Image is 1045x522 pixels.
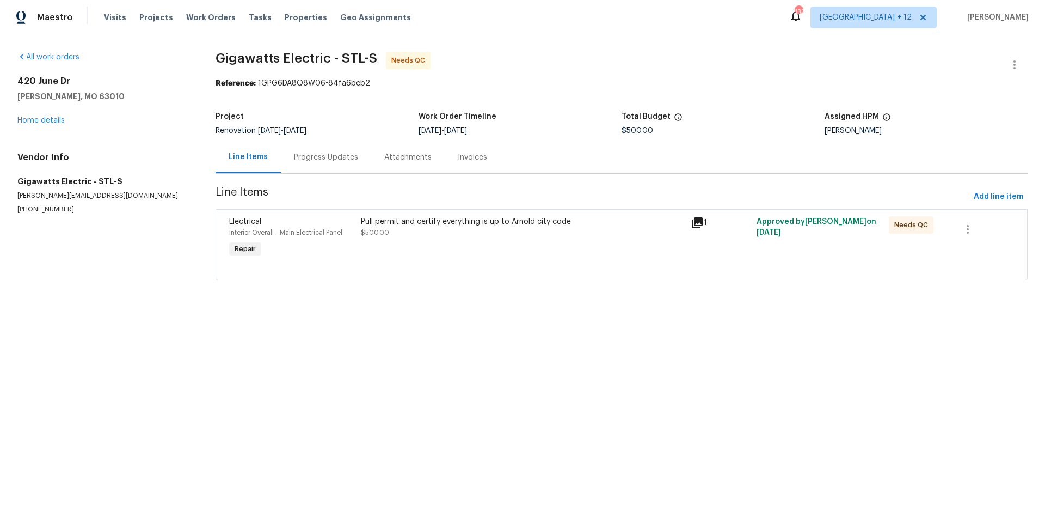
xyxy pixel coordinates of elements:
[294,152,358,163] div: Progress Updates
[186,12,236,23] span: Work Orders
[894,220,932,230] span: Needs QC
[17,191,189,201] p: [PERSON_NAME][EMAIL_ADDRESS][DOMAIN_NAME]
[229,229,342,236] span: Interior Overall - Main Electrical Panel
[795,7,802,17] div: 133
[17,117,65,124] a: Home details
[622,127,653,135] span: $500.00
[17,91,189,102] h5: [PERSON_NAME], MO 63010
[17,205,189,214] p: [PHONE_NUMBER]
[258,127,306,135] span: -
[258,127,281,135] span: [DATE]
[285,12,327,23] span: Properties
[361,216,684,227] div: Pull permit and certify everything is up to Arnold city code
[17,76,189,87] h2: 420 June Dr
[249,14,272,21] span: Tasks
[139,12,173,23] span: Projects
[229,151,268,162] div: Line Items
[882,113,891,127] span: The hpm assigned to this work order.
[37,12,73,23] span: Maestro
[284,127,306,135] span: [DATE]
[691,216,750,229] div: 1
[825,113,879,120] h5: Assigned HPM
[974,190,1023,204] span: Add line item
[230,244,260,254] span: Repair
[216,78,1028,89] div: 1GPG6DA8Q8W06-84fa6bcb2
[391,55,429,66] span: Needs QC
[825,127,1028,135] div: [PERSON_NAME]
[229,218,261,226] span: Electrical
[757,229,781,236] span: [DATE]
[674,113,683,127] span: The total cost of line items that have been proposed by Opendoor. This sum includes line items th...
[444,127,467,135] span: [DATE]
[419,127,441,135] span: [DATE]
[17,176,189,187] h5: Gigawatts Electric - STL-S
[216,127,306,135] span: Renovation
[17,53,79,61] a: All work orders
[384,152,432,163] div: Attachments
[216,113,244,120] h5: Project
[458,152,487,163] div: Invoices
[340,12,411,23] span: Geo Assignments
[419,127,467,135] span: -
[622,113,671,120] h5: Total Budget
[361,229,389,236] span: $500.00
[104,12,126,23] span: Visits
[216,80,256,87] b: Reference:
[969,187,1028,207] button: Add line item
[820,12,912,23] span: [GEOGRAPHIC_DATA] + 12
[216,187,969,207] span: Line Items
[216,52,377,65] span: Gigawatts Electric - STL-S
[963,12,1029,23] span: [PERSON_NAME]
[757,218,876,236] span: Approved by [PERSON_NAME] on
[17,152,189,163] h4: Vendor Info
[419,113,496,120] h5: Work Order Timeline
